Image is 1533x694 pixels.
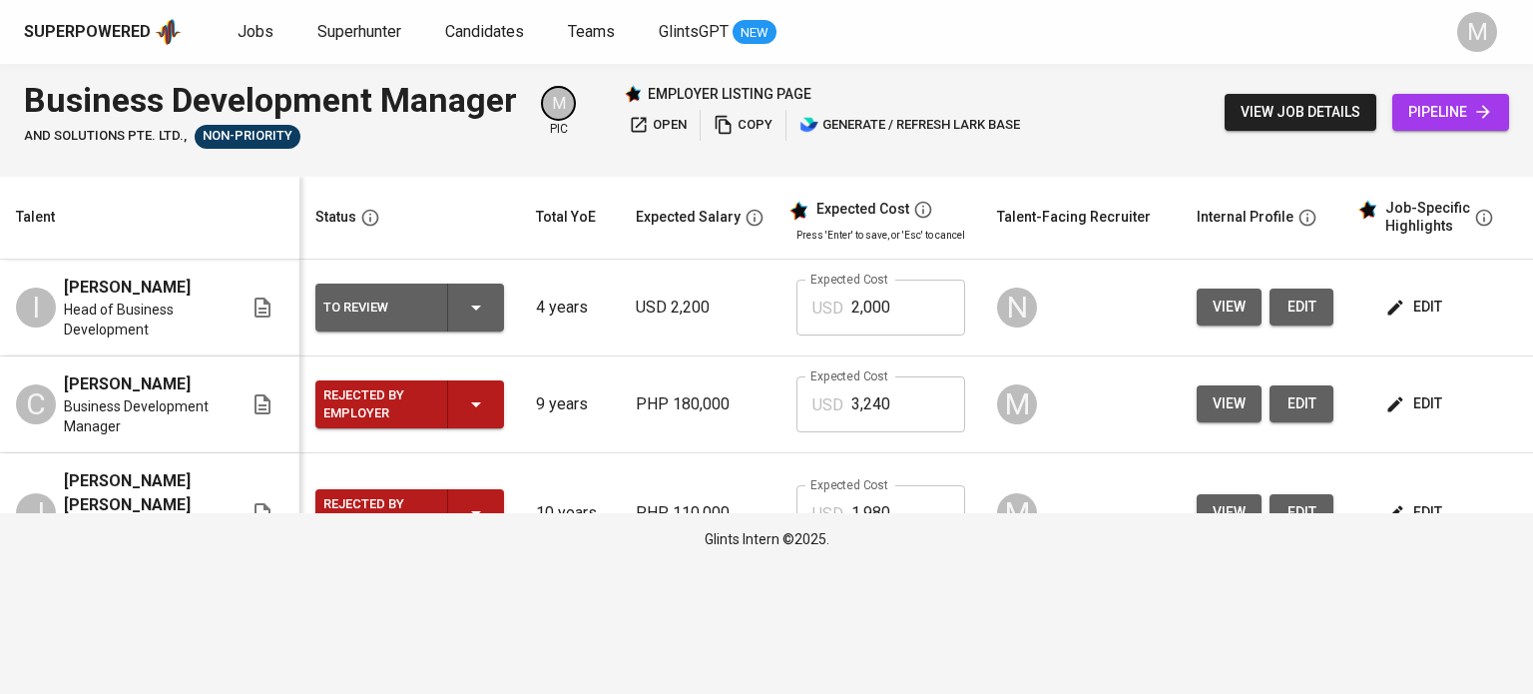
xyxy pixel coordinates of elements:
p: Press 'Enter' to save, or 'Esc' to cancel [796,228,965,243]
div: Status [315,205,356,230]
div: Job-Specific Highlights [1385,200,1470,235]
p: USD [812,502,843,526]
p: employer listing page [648,84,811,104]
span: [PERSON_NAME] [64,372,191,396]
span: And Solutions Pte. Ltd., [24,127,187,146]
span: Business Development Manager [64,396,219,436]
button: view job details [1225,94,1376,131]
span: edit [1285,500,1317,525]
span: NEW [733,23,776,43]
span: view [1213,391,1246,416]
span: [PERSON_NAME] [64,276,191,300]
span: edit [1389,295,1442,320]
span: edit [1389,500,1442,525]
div: Pending Client’s Feedback [195,125,300,149]
button: Rejected by Employer [315,489,504,537]
button: edit [1270,289,1333,326]
p: 10 years [536,501,604,525]
button: edit [1270,494,1333,531]
button: open [624,110,692,141]
span: view [1213,500,1246,525]
div: I [16,288,56,328]
span: view job details [1241,100,1360,125]
img: app logo [155,17,182,47]
div: M [997,493,1037,533]
img: glints_star.svg [788,201,808,221]
p: USD [812,297,843,321]
img: Glints Star [624,85,642,103]
a: Candidates [445,20,528,45]
p: PHP 180,000 [636,392,765,416]
a: Jobs [238,20,277,45]
a: Teams [568,20,619,45]
div: J [16,493,56,533]
div: Rejected by Employer [323,491,431,535]
button: lark generate / refresh lark base [794,110,1025,141]
button: edit [1270,385,1333,422]
div: Talent-Facing Recruiter [997,205,1151,230]
a: Superhunter [317,20,405,45]
div: M [997,384,1037,424]
span: edit [1285,295,1317,320]
div: Superpowered [24,21,151,44]
span: Non-Priority [195,127,300,146]
span: Jobs [238,22,273,41]
span: [PERSON_NAME] [PERSON_NAME] [64,469,219,517]
div: Rejected by Employer [323,382,431,426]
a: Superpoweredapp logo [24,17,182,47]
div: To Review [323,295,431,321]
div: Talent [16,205,55,230]
button: view [1197,289,1262,326]
span: edit [1389,391,1442,416]
div: N [997,288,1037,328]
div: M [541,86,576,121]
p: USD 2,200 [636,296,765,320]
button: edit [1381,289,1450,326]
span: Superhunter [317,22,401,41]
div: Internal Profile [1197,205,1293,230]
button: view [1197,494,1262,531]
img: glints_star.svg [1357,200,1377,220]
span: open [629,114,687,137]
p: USD [812,393,843,417]
div: C [16,384,56,424]
img: lark [799,115,819,135]
button: copy [709,110,777,141]
div: Total YoE [536,205,596,230]
button: edit [1381,494,1450,531]
button: Rejected by Employer [315,380,504,428]
a: pipeline [1392,94,1509,131]
div: pic [541,86,576,138]
div: Business Development Manager [24,76,517,125]
span: Candidates [445,22,524,41]
p: 9 years [536,392,604,416]
button: view [1197,385,1262,422]
p: PHP 110,000 [636,501,765,525]
div: M [1457,12,1497,52]
span: view [1213,295,1246,320]
span: Head of Business Development [64,300,219,340]
div: Expected Salary [636,205,741,230]
span: generate / refresh lark base [799,114,1020,137]
a: GlintsGPT NEW [659,20,776,45]
span: copy [714,114,772,137]
div: Expected Cost [816,201,909,219]
span: edit [1285,391,1317,416]
button: To Review [315,284,504,332]
span: Teams [568,22,615,41]
span: GlintsGPT [659,22,729,41]
span: pipeline [1408,100,1493,125]
p: 4 years [536,296,604,320]
button: edit [1381,385,1450,422]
